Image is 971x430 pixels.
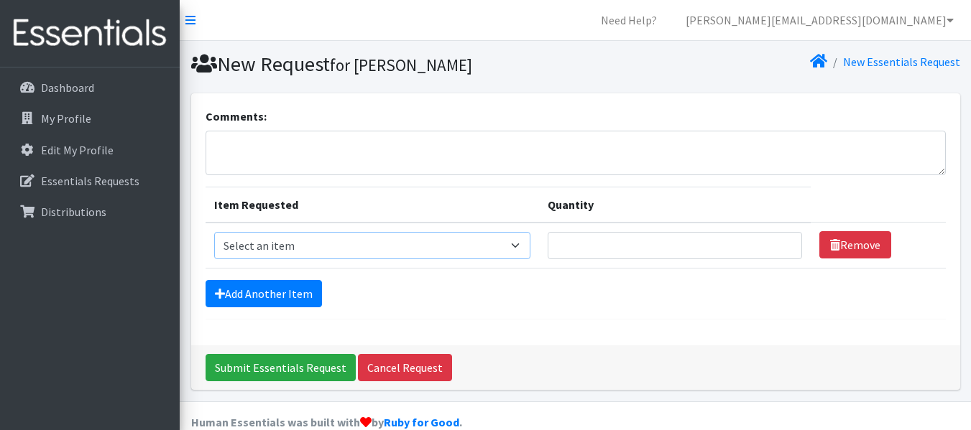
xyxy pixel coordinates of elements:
a: Need Help? [589,6,668,34]
a: Edit My Profile [6,136,174,164]
p: Edit My Profile [41,143,114,157]
a: Dashboard [6,73,174,102]
p: My Profile [41,111,91,126]
a: Essentials Requests [6,167,174,195]
p: Dashboard [41,80,94,95]
th: Quantity [539,187,811,223]
a: Ruby for Good [384,415,459,429]
a: Distributions [6,197,174,226]
p: Distributions [41,205,106,219]
a: Remove [819,231,891,258]
img: HumanEssentials [6,9,174,57]
p: Essentials Requests [41,174,139,188]
label: Comments: [206,108,267,125]
a: Cancel Request [358,354,452,381]
h1: New Request [191,52,571,77]
a: My Profile [6,104,174,133]
a: Add Another Item [206,280,322,307]
a: New Essentials Request [843,55,960,69]
th: Item Requested [206,187,539,223]
input: Submit Essentials Request [206,354,356,381]
small: for [PERSON_NAME] [330,55,472,75]
a: [PERSON_NAME][EMAIL_ADDRESS][DOMAIN_NAME] [674,6,965,34]
strong: Human Essentials was built with by . [191,415,462,429]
